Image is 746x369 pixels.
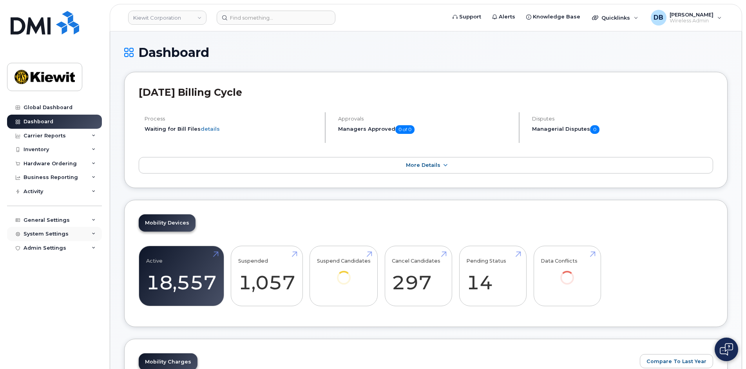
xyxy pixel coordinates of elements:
[139,214,196,232] a: Mobility Devices
[124,46,728,59] h1: Dashboard
[640,354,713,368] button: Compare To Last Year
[145,116,318,122] h4: Process
[541,250,594,295] a: Data Conflicts
[646,358,706,365] span: Compare To Last Year
[145,125,318,133] li: Waiting for Bill Files
[238,250,295,302] a: Suspended 1,057
[590,125,599,134] span: 0
[392,250,445,302] a: Cancel Candidates 297
[395,125,415,134] span: 0 of 0
[406,162,440,168] span: More Details
[720,343,733,356] img: Open chat
[201,126,220,132] a: details
[532,125,713,134] h5: Managerial Disputes
[146,250,217,302] a: Active 18,557
[338,116,512,122] h4: Approvals
[532,116,713,122] h4: Disputes
[466,250,519,302] a: Pending Status 14
[317,250,371,295] a: Suspend Candidates
[338,125,512,134] h5: Managers Approved
[139,86,713,98] h2: [DATE] Billing Cycle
